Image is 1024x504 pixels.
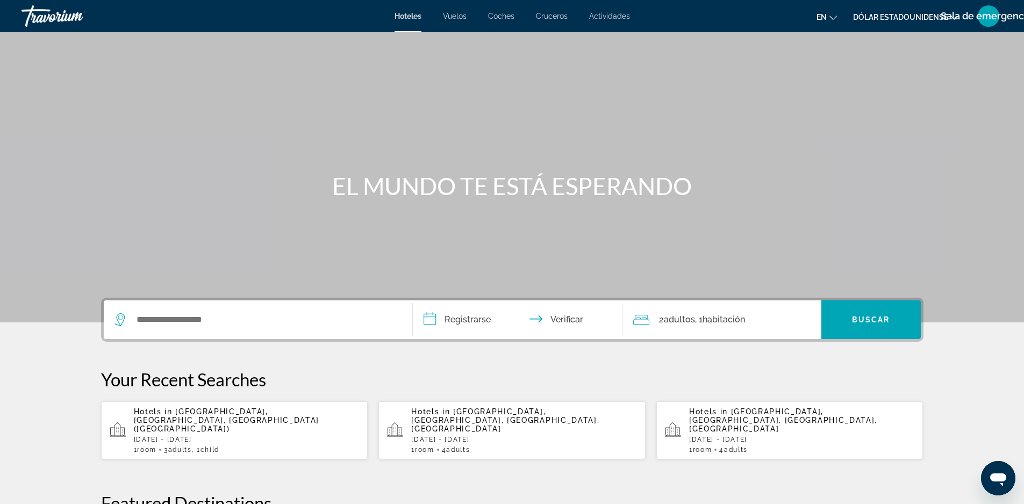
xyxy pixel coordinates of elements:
[443,12,467,20] a: Vuelos
[411,436,637,443] p: [DATE] - [DATE]
[689,407,728,416] span: Hotels in
[821,300,921,339] button: Buscar
[101,401,368,460] button: Hotels in [GEOGRAPHIC_DATA], [GEOGRAPHIC_DATA], [GEOGRAPHIC_DATA] ([GEOGRAPHIC_DATA])[DATE] - [DA...
[442,446,470,453] span: 4
[589,12,630,20] a: Actividades
[853,13,948,21] font: Dólar estadounidense
[101,369,923,390] p: Your Recent Searches
[817,9,837,25] button: Cambiar idioma
[981,461,1015,495] iframe: Botón para iniciar la ventana de mensajería
[134,446,156,453] span: 1
[104,300,921,339] div: Widget de búsqueda
[695,314,703,325] font: , 1
[413,300,622,339] button: Fechas de entrada y salida
[724,446,748,453] span: Adults
[693,446,712,453] span: Room
[411,407,599,433] span: [GEOGRAPHIC_DATA], [GEOGRAPHIC_DATA], [GEOGRAPHIC_DATA], [GEOGRAPHIC_DATA]
[536,12,568,20] a: Cruceros
[415,446,434,453] span: Room
[137,446,156,453] span: Room
[22,2,129,30] a: Travorium
[134,407,173,416] span: Hotels in
[378,401,646,460] button: Hotels in [GEOGRAPHIC_DATA], [GEOGRAPHIC_DATA], [GEOGRAPHIC_DATA], [GEOGRAPHIC_DATA][DATE] - [DAT...
[446,446,470,453] span: Adults
[689,436,915,443] p: [DATE] - [DATE]
[656,401,923,460] button: Hotels in [GEOGRAPHIC_DATA], [GEOGRAPHIC_DATA], [GEOGRAPHIC_DATA], [GEOGRAPHIC_DATA][DATE] - [DAT...
[703,314,745,325] font: Habitación
[395,12,421,20] a: Hoteles
[192,446,219,453] span: , 1
[411,446,434,453] span: 1
[719,446,748,453] span: 4
[488,12,514,20] a: Coches
[664,314,695,325] font: adultos
[168,446,192,453] span: Adults
[134,407,319,433] span: [GEOGRAPHIC_DATA], [GEOGRAPHIC_DATA], [GEOGRAPHIC_DATA] ([GEOGRAPHIC_DATA])
[622,300,821,339] button: Viajeros: 2 adultos, 0 niños
[164,446,192,453] span: 3
[817,13,827,21] font: en
[659,314,664,325] font: 2
[853,9,958,25] button: Cambiar moneda
[689,407,877,433] span: [GEOGRAPHIC_DATA], [GEOGRAPHIC_DATA], [GEOGRAPHIC_DATA], [GEOGRAPHIC_DATA]
[975,5,1002,27] button: Menú de usuario
[852,315,890,324] font: Buscar
[689,446,712,453] span: 1
[332,172,692,200] font: EL MUNDO TE ESTÁ ESPERANDO
[411,407,450,416] span: Hotels in
[200,446,219,453] span: Child
[134,436,360,443] p: [DATE] - [DATE]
